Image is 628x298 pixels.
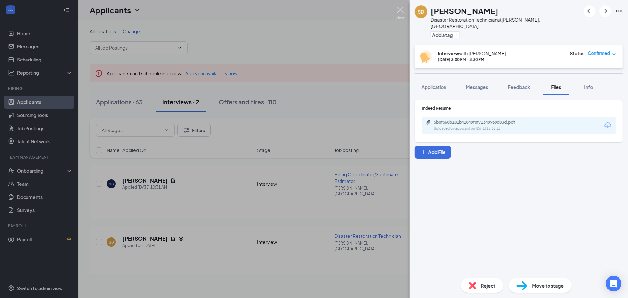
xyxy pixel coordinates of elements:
div: 5b0f568b181b41849f0f71349969d83d.pdf [434,120,525,125]
div: Status : [570,50,586,57]
span: Messages [466,84,488,90]
button: ArrowRight [599,5,611,17]
span: Move to stage [532,282,564,289]
div: Disaster Restoration Technician at [PERSON_NAME], [GEOGRAPHIC_DATA] [430,16,580,29]
div: Uploaded by applicant on [DATE] 15:38:11 [434,126,532,131]
svg: Paperclip [426,120,431,125]
span: Files [551,84,561,90]
div: [DATE] 3:00 PM - 3:30 PM [438,57,506,62]
svg: Plus [454,33,458,37]
div: Open Intercom Messenger [606,276,621,291]
div: with [PERSON_NAME] [438,50,506,57]
a: Paperclip5b0f568b181b41849f0f71349969d83d.pdfUploaded by applicant on [DATE] 15:38:11 [426,120,532,131]
b: Interview [438,50,459,56]
svg: Ellipses [615,7,623,15]
h1: [PERSON_NAME] [430,5,498,16]
svg: Download [604,121,612,129]
button: PlusAdd a tag [430,31,460,38]
svg: ArrowLeftNew [585,7,593,15]
span: Feedback [508,84,530,90]
span: Application [421,84,446,90]
div: SD [418,9,424,15]
span: Confirmed [588,50,610,57]
span: Info [584,84,593,90]
span: down [612,52,616,56]
div: Indeed Resume [422,105,616,111]
span: Reject [481,282,496,289]
button: ArrowLeftNew [584,5,595,17]
svg: ArrowRight [601,7,609,15]
button: Add FilePlus [415,146,451,159]
svg: Plus [420,149,427,155]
